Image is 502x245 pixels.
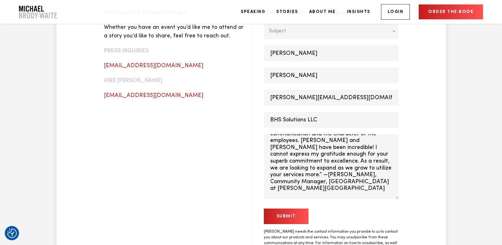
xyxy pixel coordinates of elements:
[264,68,398,83] input: Last name
[104,48,149,54] b: PRESS INQUIRIES
[264,90,398,106] input: Email
[19,6,57,18] img: Company Logo
[269,23,385,39] span: Subject
[419,4,483,19] a: Order the book
[104,78,162,83] b: HIRE [PERSON_NAME]
[264,209,308,224] input: Submit
[264,112,398,128] input: Organization
[104,63,203,68] a: [EMAIL_ADDRESS][DOMAIN_NAME]
[7,229,17,238] img: Revisit consent button
[264,45,398,61] input: First name
[104,93,203,98] a: [EMAIL_ADDRESS][DOMAIN_NAME]
[7,229,17,238] button: Consent Preferences
[381,4,410,20] a: Login
[19,6,57,18] a: Company Logo Company Logo
[104,24,244,39] span: Whether you have an event you’d like me to attend or a story you’d like to share, feel free to re...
